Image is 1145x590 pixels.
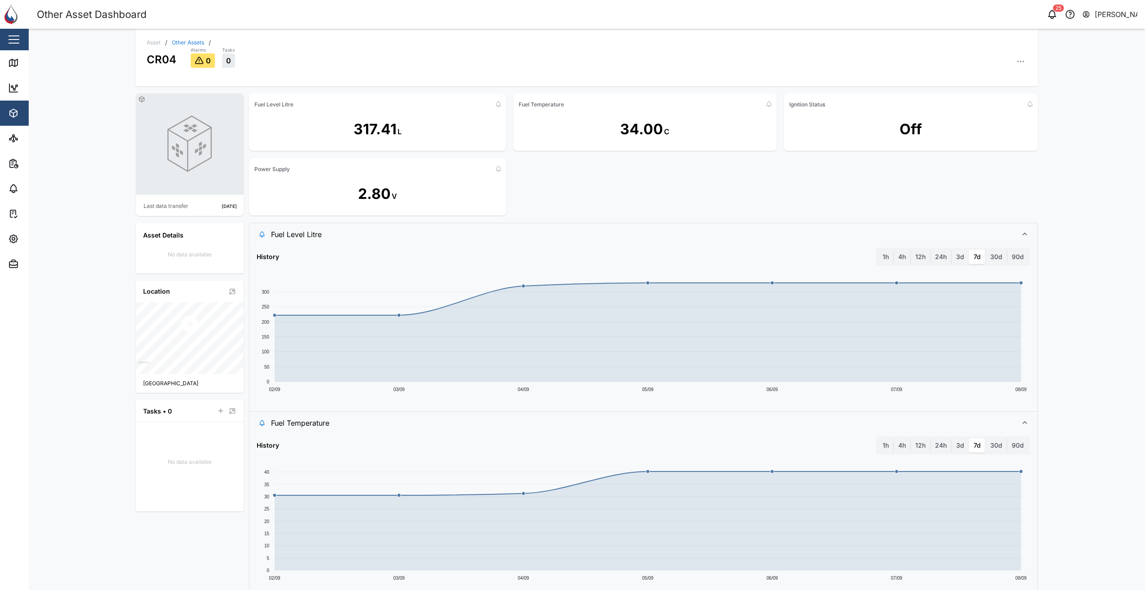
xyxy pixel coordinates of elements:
text: 300 [262,290,270,295]
img: GENERIC photo [161,115,219,172]
text: 03/09 [393,387,405,392]
button: Fuel Temperature [249,412,1037,434]
text: 50 [264,365,270,370]
div: Power Supply [254,166,290,172]
text: 04/09 [518,387,529,392]
div: Tasks • 0 [143,406,172,416]
button: [PERSON_NAME] [1082,8,1138,21]
div: Fuel Level Litre [249,246,1037,411]
div: [DATE] [222,203,237,210]
text: 200 [262,320,270,325]
div: V [392,191,397,202]
text: 02/09 [269,387,280,392]
div: 25 [1053,4,1064,12]
span: 0 [226,57,231,65]
a: Alarms0 [191,47,215,68]
div: L [398,126,402,137]
a: Mapbox logo [139,361,149,371]
div: C [664,126,669,137]
div: Settings [23,234,55,244]
div: No data available [143,251,236,259]
label: 24h [931,438,951,453]
text: 35 [264,482,270,487]
text: 06/09 [767,387,778,392]
text: 07/09 [891,387,902,392]
div: Last data transfer [144,202,188,211]
label: 4h [894,250,910,264]
div: Asset Details [143,230,236,240]
label: 7d [969,250,985,264]
label: 30d [986,250,1007,264]
text: 20 [264,519,270,524]
span: Fuel Level Litre [271,223,1010,246]
text: 40 [264,470,270,475]
label: 90d [1007,250,1028,264]
div: History [257,440,279,450]
text: 25 [264,506,270,511]
text: 250 [262,304,270,309]
label: 12h [911,438,930,453]
div: 2.80 [358,183,391,205]
div: [GEOGRAPHIC_DATA] [143,379,236,388]
div: / [209,40,211,46]
div: Map [23,58,44,68]
text: 02/09 [269,576,280,581]
text: 150 [262,335,270,339]
div: Fuel Temperature [519,101,564,108]
text: 08/09 [1015,576,1027,581]
span: 0 [206,57,211,65]
div: Tasks [23,209,48,219]
div: History [257,252,279,262]
div: Alarms [23,184,51,194]
div: Alarms [191,47,215,54]
div: Dashboard [23,83,64,93]
div: Asset [147,40,161,45]
a: Other Assets [172,40,204,45]
text: 03/09 [393,576,405,581]
label: 1h [878,250,893,264]
div: Off [900,118,922,141]
span: Fuel Temperature [271,412,1010,434]
label: 30d [986,438,1007,453]
text: 5 [267,556,270,561]
text: 08/09 [1015,387,1027,392]
label: 12h [911,250,930,264]
label: 7d [969,438,985,453]
div: Sites [23,133,45,143]
label: 1h [878,438,893,453]
label: 3d [952,438,969,453]
text: 07/09 [891,576,902,581]
div: Map marker [179,314,201,338]
label: 90d [1007,438,1028,453]
text: 30 [264,494,270,499]
div: Tasks [222,47,235,54]
div: Location [143,286,170,296]
div: Assets [23,108,51,118]
div: CR04 [147,46,176,68]
div: Reports [23,159,54,168]
div: Fuel Level Litre [254,101,293,108]
text: 06/09 [767,576,778,581]
text: 04/09 [518,576,529,581]
div: 34.00 [620,118,663,141]
label: 4h [894,438,910,453]
a: Tasks0 [222,47,235,68]
div: No data available [136,458,244,467]
canvas: Map [136,302,244,374]
label: 24h [931,250,951,264]
div: / [165,40,167,46]
div: [PERSON_NAME] [1095,9,1138,20]
text: 10 [264,543,270,548]
img: Main Logo [4,4,24,24]
label: 3d [952,250,969,264]
button: Fuel Level Litre [249,223,1037,246]
text: 0 [267,568,270,573]
div: Admin [23,259,50,269]
div: Ignition Status [789,101,825,108]
text: 15 [264,531,270,536]
div: Other Asset Dashboard [37,7,147,22]
text: 100 [262,349,270,354]
text: 05/09 [642,576,653,581]
text: 05/09 [642,387,653,392]
text: 0 [267,379,270,384]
